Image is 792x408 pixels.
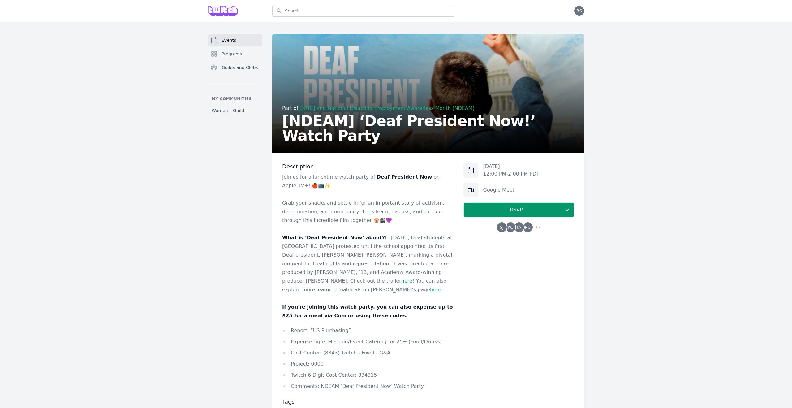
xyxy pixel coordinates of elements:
[282,371,454,380] li: Twitch 6 Digit Cost Center: 834315
[517,225,521,229] span: IA
[483,170,540,178] p: 12:00 PM - 2:00 PM PDT
[208,34,262,46] a: Events
[430,287,441,293] a: here
[508,225,513,229] span: KC
[282,235,385,241] strong: What is ‘Deaf President Now’ about?
[282,199,454,225] p: Grab your snacks and settle in for an important story of activism, determination, and community! ...
[208,61,262,74] a: Guilds and Clubs
[401,278,412,284] a: here
[208,96,262,101] p: My communities
[483,187,514,193] a: Google Meet
[282,360,454,368] li: Project: 0000
[282,113,574,143] h2: [NDEAM] ‘Deaf President Now!’ Watch Party
[222,64,258,71] span: Guilds and Clubs
[500,225,504,229] span: SJ
[282,398,454,406] h3: Tags
[282,163,454,170] h3: Description
[212,107,244,114] span: Women+ Guild
[282,326,454,335] li: Report: “US Purchasing”
[483,163,540,170] p: [DATE]
[282,105,574,112] div: Part of
[375,174,434,180] strong: 'Deaf President Now'
[208,34,262,116] nav: Sidebar
[282,233,454,294] p: In [DATE], Deaf students at [GEOGRAPHIC_DATA] protested until the school appointed its first Deaf...
[532,224,541,232] span: + 7
[222,37,236,43] span: Events
[282,173,454,190] p: Join us for a lunchtime watch party of on Apple TV+! 🍎📺✨
[222,51,242,57] span: Programs
[282,304,453,319] strong: If you're joining this watch party, you can also expense up to $25 for a meal via Concur using th...
[272,5,455,17] input: Search
[282,349,454,357] li: Cost Center: (8343) Twitch - Fixed - G&A
[463,202,574,217] button: RSVP
[282,337,454,346] li: Expense Type: Meeting/Event Catering for 25+ (Food/Drinks)
[298,105,475,111] a: [DATE] and National Disability Employment Awareness Month (NDEAM)
[208,6,238,16] img: Grove
[208,105,262,116] a: Women+ Guild
[576,9,582,13] span: RS
[208,48,262,60] a: Programs
[469,206,564,214] span: RSVP
[525,225,531,229] span: PC
[574,6,584,16] button: RS
[282,382,454,391] li: Comments: NDEAM ‘Deaf President Now’ Watch Party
